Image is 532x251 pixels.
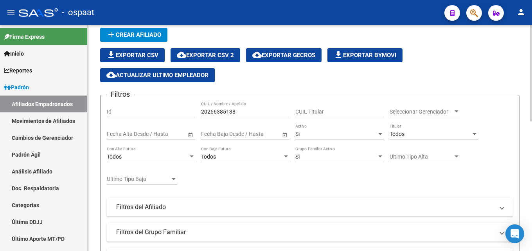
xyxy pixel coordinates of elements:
span: Todos [107,153,122,160]
span: Padrón [4,83,29,92]
mat-expansion-panel-header: Filtros del Afiliado [107,198,513,217]
span: Actualizar ultimo Empleador [106,72,208,79]
span: Ultimo Tipo Baja [107,176,170,182]
span: Exportar GECROS [252,52,315,59]
span: Todos [390,131,404,137]
mat-icon: person [516,7,526,17]
span: Todos [201,153,216,160]
span: Exportar CSV 2 [177,52,234,59]
button: Exportar CSV 2 [171,48,240,62]
span: Si [295,131,300,137]
mat-icon: add [106,30,116,39]
input: Fecha inicio [201,131,230,137]
button: Open calendar [280,130,289,139]
mat-icon: cloud_download [177,50,186,60]
input: Fecha fin [236,131,275,137]
button: Open calendar [186,130,194,139]
span: - ospaat [62,4,94,21]
h3: Filtros [107,89,134,100]
button: Exportar CSV [100,48,165,62]
span: Ultimo Tipo Alta [390,153,453,160]
button: Actualizar ultimo Empleador [100,68,215,82]
mat-panel-title: Filtros del Afiliado [116,203,494,211]
span: Inicio [4,49,24,58]
button: Exportar GECROS [246,48,322,62]
mat-icon: file_download [106,50,116,60]
span: Seleccionar Gerenciador [390,108,453,115]
mat-icon: cloud_download [252,50,262,60]
span: Firma Express [4,33,45,41]
button: Exportar Bymovi [327,48,403,62]
mat-icon: cloud_download [106,70,116,79]
mat-icon: menu [6,7,16,17]
input: Fecha fin [142,131,180,137]
span: Exportar Bymovi [334,52,396,59]
input: Fecha inicio [107,131,135,137]
span: Crear Afiliado [106,31,161,38]
mat-panel-title: Filtros del Grupo Familiar [116,228,494,237]
span: Exportar CSV [106,52,158,59]
mat-icon: file_download [334,50,343,60]
span: Si [295,153,300,160]
button: Crear Afiliado [100,28,167,42]
div: Open Intercom Messenger [505,224,524,243]
span: Reportes [4,66,32,75]
mat-expansion-panel-header: Filtros del Grupo Familiar [107,223,513,242]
